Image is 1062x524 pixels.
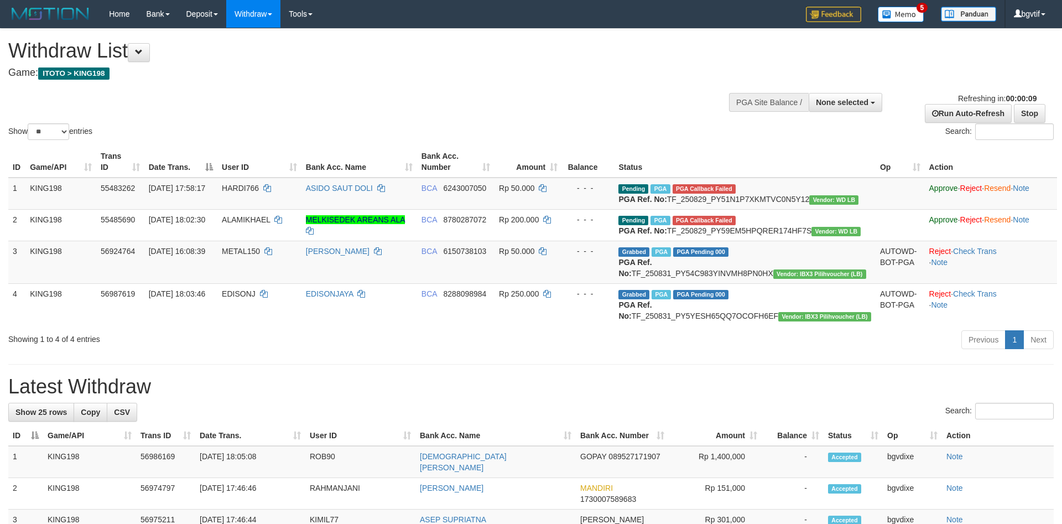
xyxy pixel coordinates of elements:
[953,247,997,256] a: Check Trans
[960,184,982,193] a: Reject
[816,98,868,107] span: None selected
[618,184,648,194] span: Pending
[618,247,649,257] span: Grabbed
[580,515,644,524] span: [PERSON_NAME]
[25,241,96,283] td: KING198
[961,330,1006,349] a: Previous
[8,6,92,22] img: MOTION_logo.png
[618,300,652,320] b: PGA Ref. No:
[941,7,996,22] img: panduan.png
[38,68,110,80] span: ITOTO > KING198
[8,146,25,178] th: ID
[562,146,614,178] th: Balance
[618,195,667,204] b: PGA Ref. No:
[25,283,96,326] td: KING198
[778,312,871,321] span: Vendor URL: https://dashboard.q2checkout.com/secure
[650,216,670,225] span: Marked by bgvdixe
[883,446,942,478] td: bgvdixe
[673,290,728,299] span: PGA Pending
[420,484,483,492] a: [PERSON_NAME]
[420,452,507,472] a: [DEMOGRAPHIC_DATA] [PERSON_NAME]
[195,426,305,446] th: Date Trans.: activate to sort column ascending
[566,288,610,299] div: - - -
[421,215,437,224] span: BCA
[929,184,958,193] a: Approve
[8,329,434,345] div: Showing 1 to 4 of 4 entries
[614,146,875,178] th: Status
[650,184,670,194] span: Marked by bgvdixe
[421,184,437,193] span: BCA
[149,247,205,256] span: [DATE] 16:08:39
[925,283,1057,326] td: · ·
[828,453,861,462] span: Accepted
[25,209,96,241] td: KING198
[876,283,925,326] td: AUTOWD-BOT-PGA
[8,426,43,446] th: ID: activate to sort column descending
[614,283,875,326] td: TF_250831_PY5YESH65QQ7OCOFH6EF
[824,426,883,446] th: Status: activate to sort column ascending
[614,241,875,283] td: TF_250831_PY54C983YINVMH8PN0HX
[499,247,535,256] span: Rp 50.000
[101,247,135,256] span: 56924764
[652,247,671,257] span: Marked by bgvdixe
[8,403,74,422] a: Show 25 rows
[1014,104,1045,123] a: Stop
[946,484,963,492] a: Note
[975,403,1054,419] input: Search:
[878,7,924,22] img: Button%20Memo.svg
[580,484,613,492] span: MANDIRI
[608,452,660,461] span: Copy 089527171907 to clipboard
[925,241,1057,283] td: · ·
[960,215,982,224] a: Reject
[444,184,487,193] span: Copy 6243007050 to clipboard
[305,426,415,446] th: User ID: activate to sort column ascending
[876,146,925,178] th: Op: activate to sort column ascending
[28,123,69,140] select: Showentries
[306,184,373,193] a: ASIDO SAUT DOLI
[773,269,866,279] span: Vendor URL: https://dashboard.q2checkout.com/secure
[420,515,486,524] a: ASEP SUPRIATNA
[195,478,305,510] td: [DATE] 17:46:46
[975,123,1054,140] input: Search:
[828,484,861,494] span: Accepted
[945,123,1054,140] label: Search:
[1006,94,1037,103] strong: 00:00:09
[43,478,136,510] td: KING198
[421,247,437,256] span: BCA
[614,209,875,241] td: TF_250829_PY59EM5HPQRER174HF7S
[958,94,1037,103] span: Refreshing in:
[136,478,195,510] td: 56974797
[444,247,487,256] span: Copy 6150738103 to clipboard
[305,478,415,510] td: RAHMANJANI
[984,215,1011,224] a: Resend
[925,146,1057,178] th: Action
[929,289,951,298] a: Reject
[762,478,824,510] td: -
[762,446,824,478] td: -
[652,290,671,299] span: Marked by bgvdixe
[566,214,610,225] div: - - -
[15,408,67,417] span: Show 25 rows
[499,215,539,224] span: Rp 200.000
[917,3,928,13] span: 5
[222,215,270,224] span: ALAMIKHAEL
[101,215,135,224] span: 55485690
[306,215,405,224] a: MELKISEDEK AREANS ALA
[417,146,494,178] th: Bank Acc. Number: activate to sort column ascending
[144,146,217,178] th: Date Trans.: activate to sort column descending
[618,290,649,299] span: Grabbed
[1013,215,1029,224] a: Note
[217,146,301,178] th: User ID: activate to sort column ascending
[883,426,942,446] th: Op: activate to sort column ascending
[149,184,205,193] span: [DATE] 17:58:17
[306,247,369,256] a: [PERSON_NAME]
[421,289,437,298] span: BCA
[925,104,1012,123] a: Run Auto-Refresh
[444,289,487,298] span: Copy 8288098984 to clipboard
[669,426,762,446] th: Amount: activate to sort column ascending
[669,478,762,510] td: Rp 151,000
[8,178,25,210] td: 1
[25,146,96,178] th: Game/API: activate to sort column ascending
[883,478,942,510] td: bgvdixe
[580,452,606,461] span: GOPAY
